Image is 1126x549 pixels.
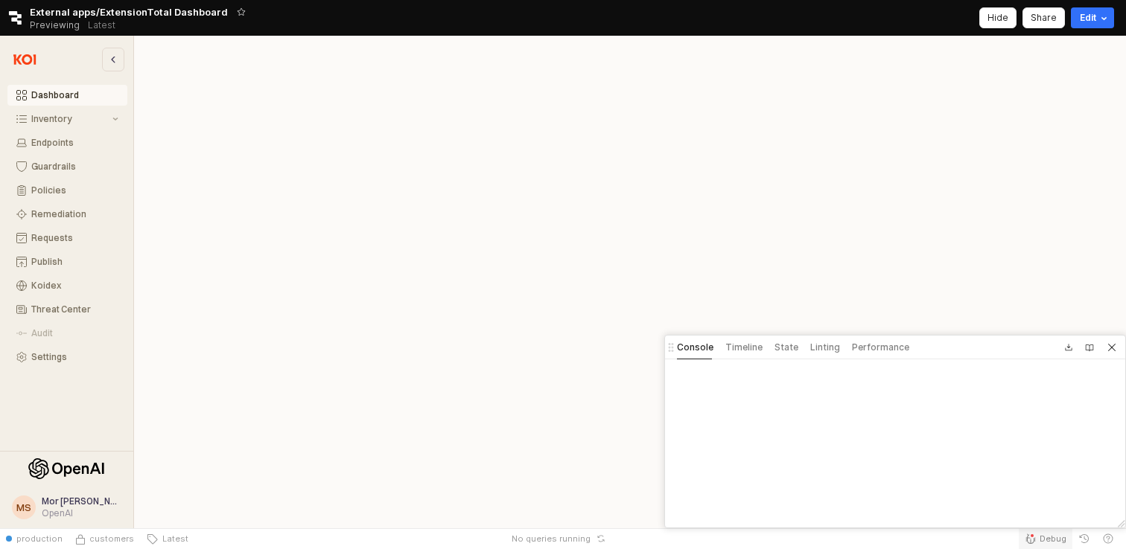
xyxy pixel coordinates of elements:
span: Previewing [30,18,80,33]
button: Koidex [7,275,127,296]
div: Audit [31,328,118,338]
button: Add app to favorites [234,4,249,19]
button: Publish [7,251,127,272]
button: Releases and History [80,15,124,36]
button: Threat Center [7,299,127,320]
button: MS [12,495,36,519]
div: Inventory [31,114,109,124]
div: Policies [31,185,118,196]
span: Latest [158,533,188,545]
button: Policies [7,180,127,201]
h5: Performance [852,341,909,353]
button: Dashboard [7,85,127,106]
span: production [16,533,63,545]
button: Edit [1071,7,1114,28]
button: Hide app [979,7,1017,28]
button: Latest [140,528,194,549]
h5: Linting [810,341,840,353]
button: Download app JSON with hard-coded query results [1060,338,1078,356]
button: Settings [7,347,127,367]
h5: State [774,341,798,353]
div: Settings [31,352,118,362]
div: Remediation [31,209,118,219]
div: Previewing Latest [30,15,124,36]
button: History [1072,528,1096,549]
button: Help [1096,528,1120,549]
iframe: DashboardPage [134,36,1126,528]
button: Debug [1019,528,1072,549]
div: Hide [987,8,1008,28]
span: External apps/ExtensionTotal Dashboard [30,4,228,19]
h5: Timeline [725,341,763,353]
div: Koidex [31,280,118,291]
button: Guardrails [7,156,127,177]
button: Audit [7,323,127,344]
button: Requests [7,228,127,248]
button: Source Control [69,528,140,549]
button: Reset app state [594,534,608,543]
div: Guardrails [31,161,118,172]
span: customers [89,533,134,545]
p: Latest [88,19,115,31]
span: Mor [PERSON_NAME] [42,495,132,507]
button: Share app [1022,7,1065,28]
div: Threat Center [31,304,118,315]
span: No queries running [512,533,591,545]
button: Close [1101,337,1122,358]
div: Publish [31,257,118,267]
div: OpenAI [42,507,121,519]
div: Dashboard [31,90,118,100]
div: MS [16,500,31,515]
span: Debug [1040,533,1066,545]
h5: Console [677,341,713,353]
button: Inventory [7,109,127,129]
main: App Frame [134,36,1126,528]
div: Requests [31,233,118,243]
button: Endpoints [7,132,127,153]
a: View docs [1081,338,1098,356]
p: Share [1031,12,1057,24]
button: Remediation [7,204,127,225]
div: Endpoints [31,138,118,148]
